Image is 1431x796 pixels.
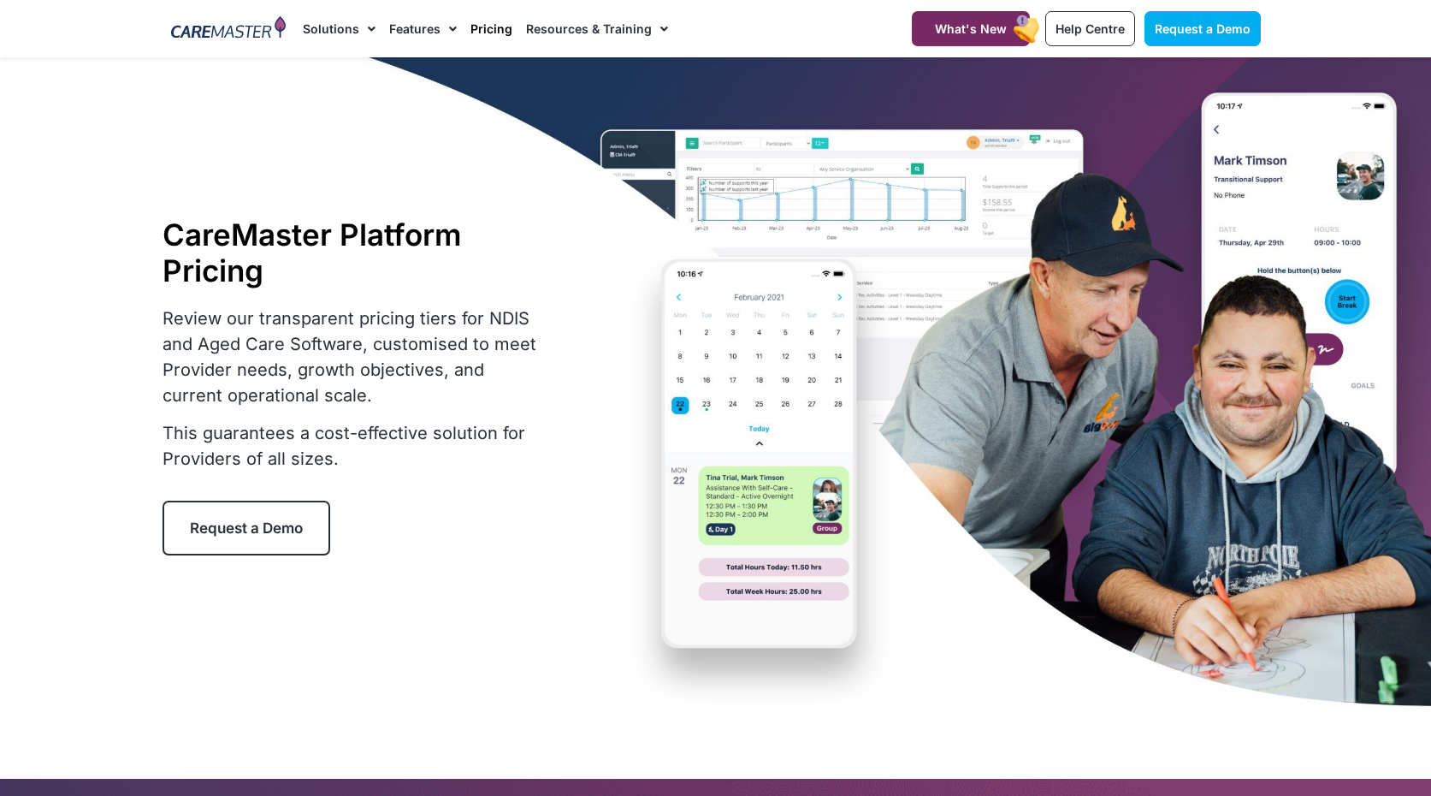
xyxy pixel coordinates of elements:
[935,21,1007,36] span: What's New
[163,306,547,408] p: Review our transparent pricing tiers for NDIS and Aged Care Software, customised to meet Provider...
[912,11,1030,46] a: What's New
[1045,11,1135,46] a: Help Centre
[1155,21,1251,36] span: Request a Demo
[163,420,547,472] p: This guarantees a cost-effective solution for Providers of all sizes.
[171,16,287,42] img: CareMaster Logo
[163,217,547,288] h1: CareMaster Platform Pricing
[190,520,303,537] span: Request a Demo
[1056,21,1125,36] span: Help Centre
[1144,11,1261,46] a: Request a Demo
[163,501,330,555] a: Request a Demo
